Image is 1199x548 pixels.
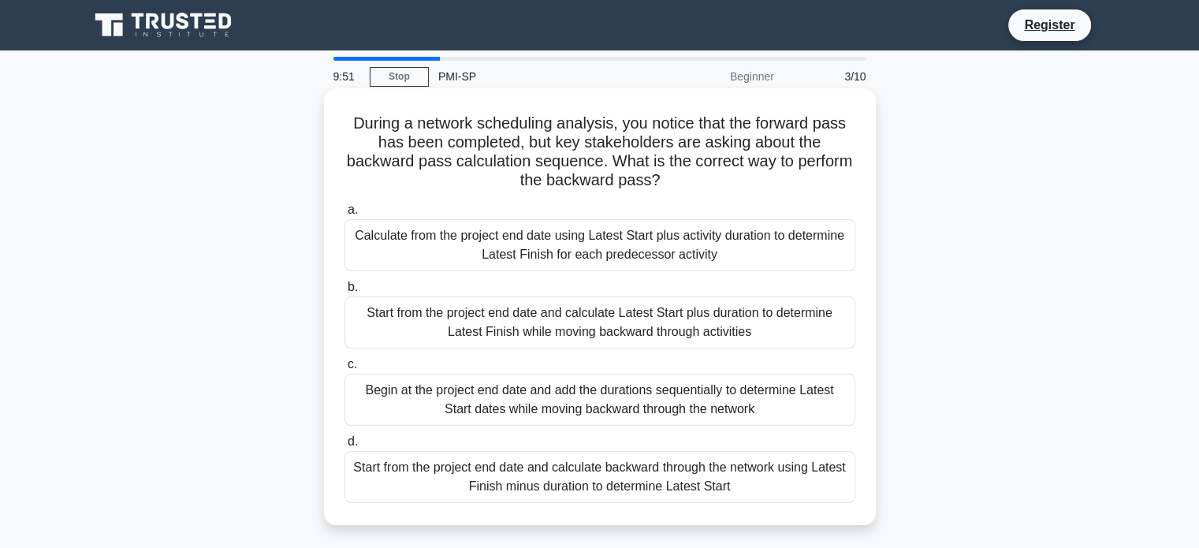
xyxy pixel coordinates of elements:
[343,114,857,191] h5: During a network scheduling analysis, you notice that the forward pass has been completed, but ke...
[1015,15,1084,35] a: Register
[344,296,855,349] div: Start from the project end date and calculate Latest Start plus duration to determine Latest Fini...
[344,451,855,503] div: Start from the project end date and calculate backward through the network using Latest Finish mi...
[348,357,357,371] span: c.
[429,61,646,92] div: PMI-SP
[784,61,876,92] div: 3/10
[344,219,855,271] div: Calculate from the project end date using Latest Start plus activity duration to determine Latest...
[646,61,784,92] div: Beginner
[348,434,358,448] span: d.
[370,67,429,87] a: Stop
[348,203,358,216] span: a.
[344,374,855,426] div: Begin at the project end date and add the durations sequentially to determine Latest Start dates ...
[348,280,358,293] span: b.
[324,61,370,92] div: 9:51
